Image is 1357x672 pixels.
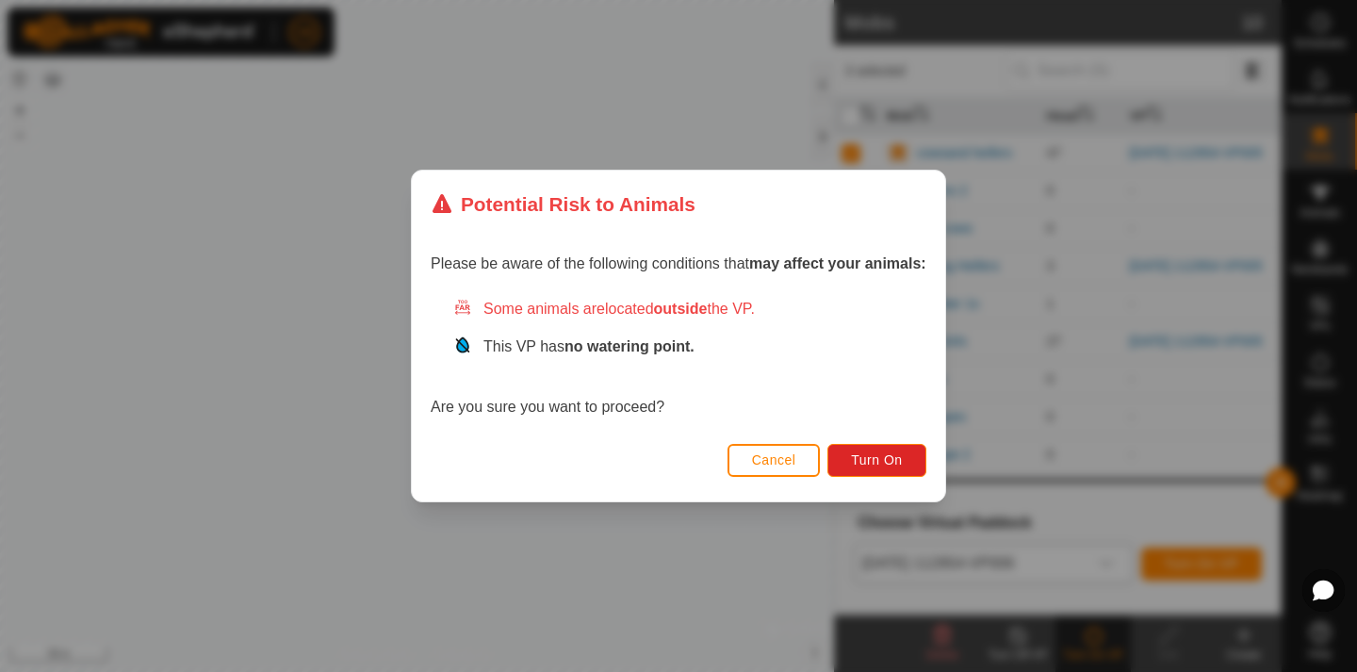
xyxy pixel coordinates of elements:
[564,338,695,354] strong: no watering point.
[828,444,926,477] button: Turn On
[728,444,821,477] button: Cancel
[654,301,708,317] strong: outside
[749,255,926,271] strong: may affect your animals:
[431,255,926,271] span: Please be aware of the following conditions that
[431,189,695,219] div: Potential Risk to Animals
[605,301,755,317] span: located the VP.
[752,452,796,467] span: Cancel
[431,298,926,418] div: Are you sure you want to proceed?
[453,298,926,320] div: Some animals are
[852,452,903,467] span: Turn On
[483,338,695,354] span: This VP has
